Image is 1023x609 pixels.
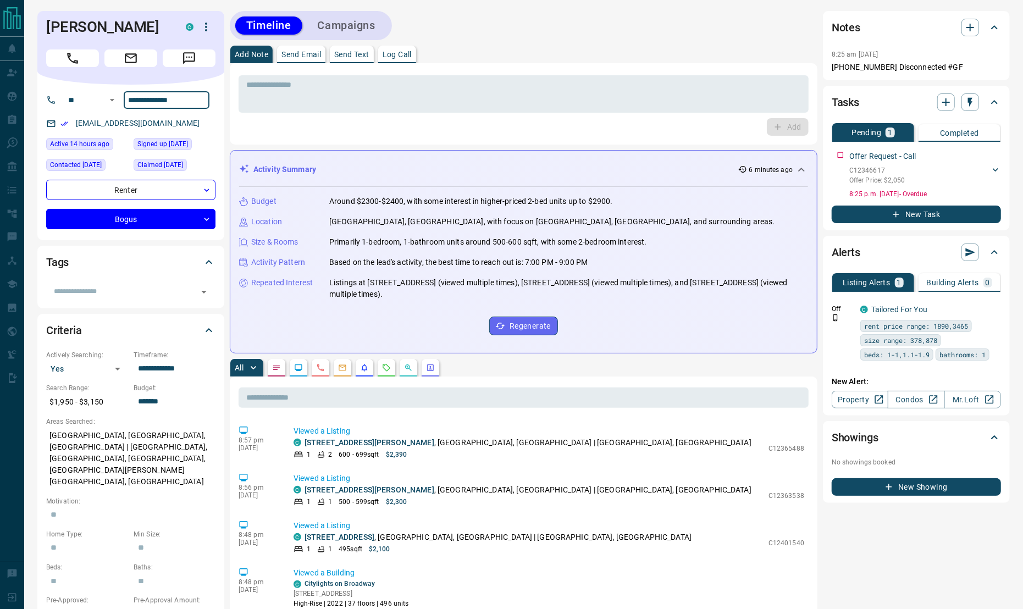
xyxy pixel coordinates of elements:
p: Completed [940,129,979,137]
p: Pending [851,129,881,136]
p: Add Note [235,51,268,58]
p: Off [832,304,854,314]
a: Tailored For You [871,305,927,314]
svg: Calls [316,363,325,372]
p: Size & Rooms [251,236,298,248]
a: [STREET_ADDRESS][PERSON_NAME] [305,485,434,494]
p: New Alert: [832,376,1001,387]
div: Tags [46,249,215,275]
svg: Emails [338,363,347,372]
svg: Opportunities [404,363,413,372]
p: C12365488 [768,444,804,453]
p: [STREET_ADDRESS] [294,589,409,599]
p: Viewed a Listing [294,473,804,484]
div: Activity Summary6 minutes ago [239,159,808,180]
h2: Notes [832,19,860,36]
a: [STREET_ADDRESS] [305,533,374,541]
div: Alerts [832,239,1001,265]
div: Renter [46,180,215,200]
p: [GEOGRAPHIC_DATA], [GEOGRAPHIC_DATA], with focus on [GEOGRAPHIC_DATA], [GEOGRAPHIC_DATA], and sur... [329,216,775,228]
p: 0 [986,279,990,286]
div: Yes [46,360,128,378]
a: Condos [888,391,944,408]
span: Message [163,49,215,67]
p: Min Size: [134,529,215,539]
p: Timeframe: [134,350,215,360]
p: Building Alerts [927,279,979,286]
p: 1 [307,450,311,459]
p: Actively Searching: [46,350,128,360]
p: Activity Pattern [251,257,305,268]
p: 2 [328,450,332,459]
div: condos.ca [294,533,301,541]
p: Viewed a Listing [294,520,804,532]
p: 8:56 pm [239,484,277,491]
h2: Criteria [46,322,82,339]
p: $2,100 [369,544,390,554]
span: Active 14 hours ago [50,139,109,150]
span: Contacted [DATE] [50,159,102,170]
div: condos.ca [186,23,193,31]
div: Showings [832,424,1001,451]
p: 1 [328,497,332,507]
p: 1 [328,544,332,554]
p: 1 [888,129,892,136]
p: Log Call [383,51,412,58]
p: 500 - 599 sqft [339,497,379,507]
p: , [GEOGRAPHIC_DATA], [GEOGRAPHIC_DATA] | [GEOGRAPHIC_DATA], [GEOGRAPHIC_DATA] [305,437,751,449]
p: , [GEOGRAPHIC_DATA], [GEOGRAPHIC_DATA] | [GEOGRAPHIC_DATA], [GEOGRAPHIC_DATA] [305,484,751,496]
p: Search Range: [46,383,128,393]
svg: Lead Browsing Activity [294,363,303,372]
span: bathrooms: 1 [939,349,986,360]
p: C12363538 [768,491,804,501]
div: condos.ca [294,439,301,446]
span: Call [46,49,99,67]
div: Notes [832,14,1001,41]
p: 600 - 699 sqft [339,450,379,459]
button: Timeline [235,16,302,35]
p: 8:48 pm [239,578,277,586]
a: Property [832,391,888,408]
p: Send Text [334,51,369,58]
p: Offer Price: $2,050 [849,175,905,185]
p: Motivation: [46,496,215,506]
p: Budget [251,196,277,207]
p: Location [251,216,282,228]
p: 8:25 am [DATE] [832,51,878,58]
svg: Push Notification Only [832,314,839,322]
svg: Requests [382,363,391,372]
a: Mr.Loft [944,391,1001,408]
p: Viewed a Building [294,567,804,579]
p: Budget: [134,383,215,393]
a: [EMAIL_ADDRESS][DOMAIN_NAME] [76,119,200,128]
div: Criteria [46,317,215,344]
p: High-Rise | 2022 | 37 floors | 496 units [294,599,409,608]
div: C12346617Offer Price: $2,050 [849,163,1001,187]
span: rent price range: 1890,3465 [864,320,968,331]
p: 1 [307,544,311,554]
button: Regenerate [489,317,558,335]
div: Tasks [832,89,1001,115]
span: Claimed [DATE] [137,159,183,170]
div: condos.ca [860,306,868,313]
p: No showings booked [832,457,1001,467]
h2: Tasks [832,93,859,111]
p: Based on the lead's activity, the best time to reach out is: 7:00 PM - 9:00 PM [329,257,588,268]
p: Offer Request - Call [849,151,916,162]
svg: Listing Alerts [360,363,369,372]
p: Pre-Approved: [46,595,128,605]
p: 8:57 pm [239,436,277,444]
button: Campaigns [307,16,386,35]
h2: Alerts [832,243,860,261]
p: [DATE] [239,539,277,546]
div: Bogus [46,209,215,229]
p: [DATE] [239,444,277,452]
div: condos.ca [294,486,301,494]
span: Signed up [DATE] [137,139,188,150]
div: Sat Jul 12 2025 [134,159,215,174]
p: [GEOGRAPHIC_DATA], [GEOGRAPHIC_DATA], [GEOGRAPHIC_DATA] | [GEOGRAPHIC_DATA], [GEOGRAPHIC_DATA], [... [46,427,215,491]
p: Beds: [46,562,128,572]
p: Areas Searched: [46,417,215,427]
p: [DATE] [239,491,277,499]
p: 6 minutes ago [749,165,793,175]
